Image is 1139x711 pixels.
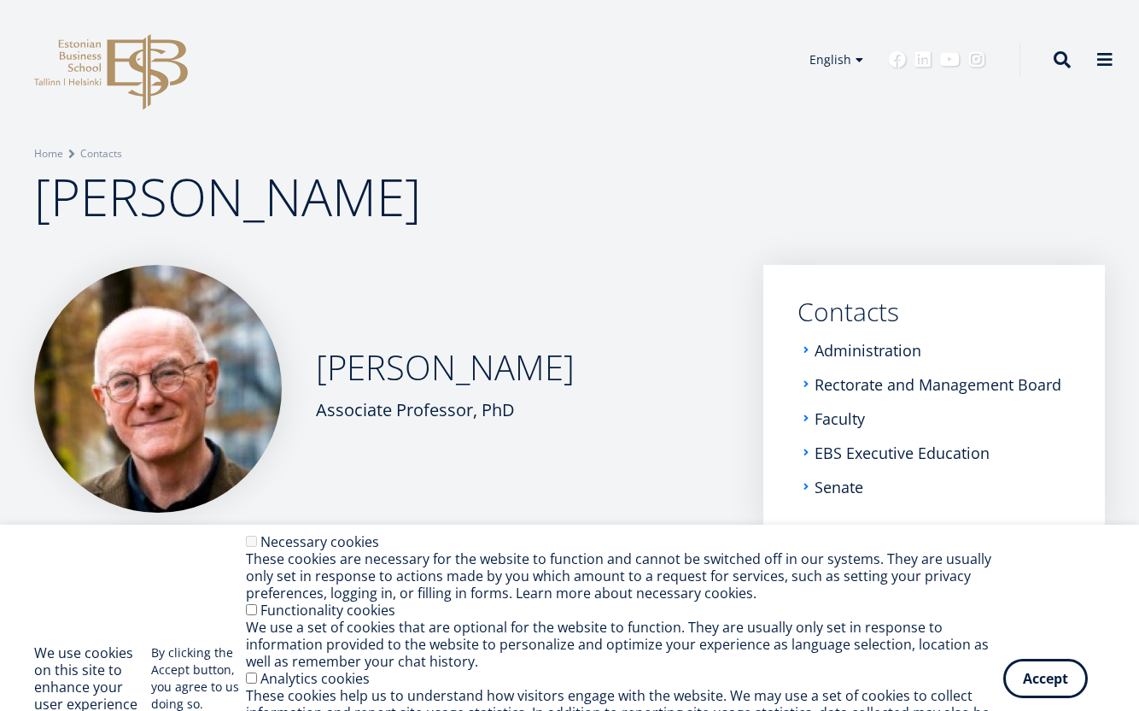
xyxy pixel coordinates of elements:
a: Senate [815,479,863,496]
a: EBS Executive Education [815,444,990,461]
label: Functionality cookies [260,601,395,620]
label: Analytics cookies [260,669,370,688]
span: [PERSON_NAME] [34,162,421,232]
a: Contacts [80,145,122,162]
div: These cookies are necessary for the website to function and cannot be switched off in our systems... [246,550,1003,602]
a: Linkedin [914,51,932,68]
img: David Peck [34,265,282,513]
a: Contacts [797,299,1071,325]
a: Rectorate and Management Board [815,376,1061,393]
a: Youtube [940,51,960,68]
a: Administration [815,342,921,359]
div: Associate Professor, PhD [316,397,575,423]
button: Accept [1003,659,1088,698]
a: Instagram [968,51,985,68]
div: We use a set of cookies that are optional for the website to function. They are usually only set ... [246,619,1003,670]
a: Faculty [815,410,865,427]
label: Necessary cookies [260,532,379,551]
a: Facebook [889,51,906,68]
a: Home [34,145,63,162]
h2: [PERSON_NAME] [316,346,575,389]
